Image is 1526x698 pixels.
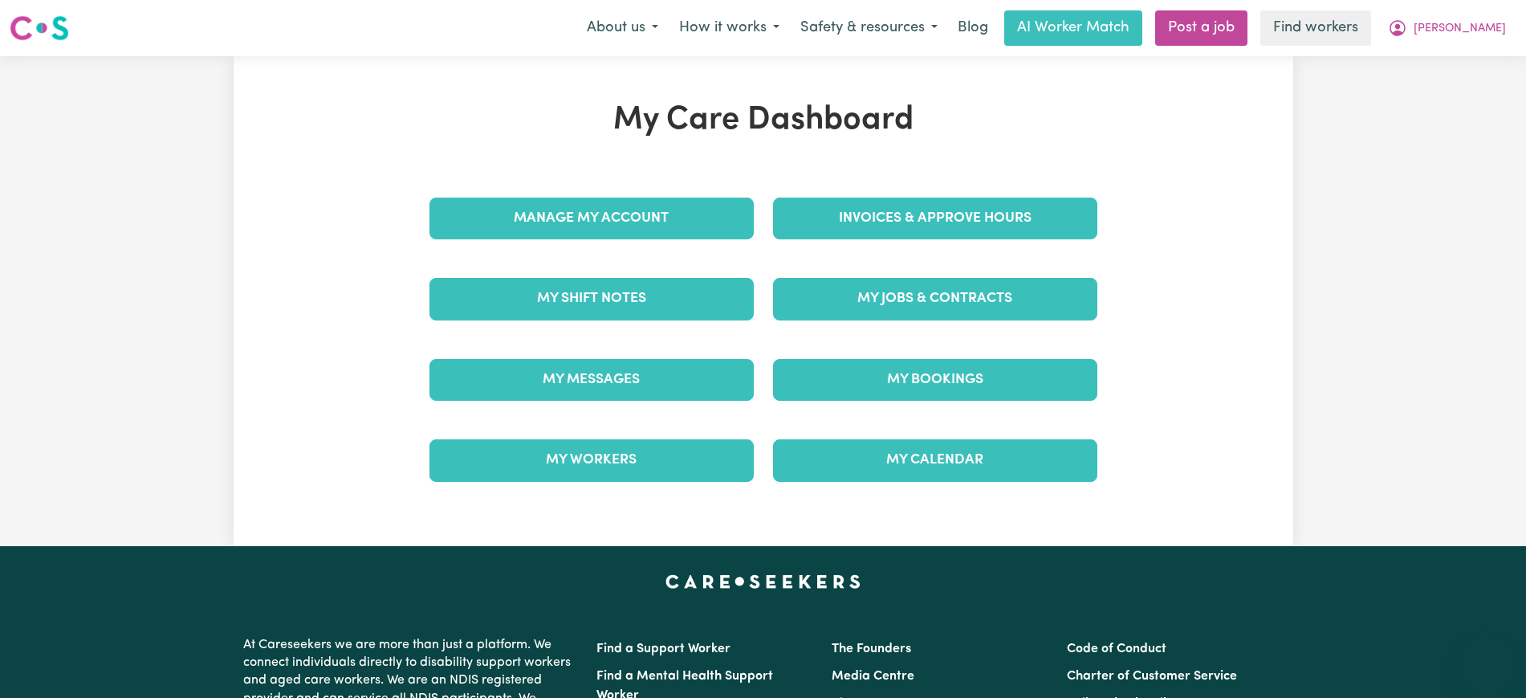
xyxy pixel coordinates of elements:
[665,575,861,588] a: Careseekers home page
[596,643,730,655] a: Find a Support Worker
[429,439,754,481] a: My Workers
[773,439,1097,481] a: My Calendar
[948,10,998,46] a: Blog
[429,198,754,239] a: Manage My Account
[1462,634,1513,685] iframe: Button to launch messaging window
[1260,10,1371,46] a: Find workers
[1377,11,1516,45] button: My Account
[420,101,1107,140] h1: My Care Dashboard
[1067,643,1166,655] a: Code of Conduct
[429,359,754,401] a: My Messages
[1414,20,1506,38] span: [PERSON_NAME]
[576,11,669,45] button: About us
[10,14,69,43] img: Careseekers logo
[790,11,948,45] button: Safety & resources
[1067,670,1237,683] a: Charter of Customer Service
[773,278,1097,320] a: My Jobs & Contracts
[1155,10,1247,46] a: Post a job
[429,278,754,320] a: My Shift Notes
[1004,10,1142,46] a: AI Worker Match
[10,10,69,47] a: Careseekers logo
[669,11,790,45] button: How it works
[832,643,911,655] a: The Founders
[773,198,1097,239] a: Invoices & Approve Hours
[832,670,914,683] a: Media Centre
[773,359,1097,401] a: My Bookings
